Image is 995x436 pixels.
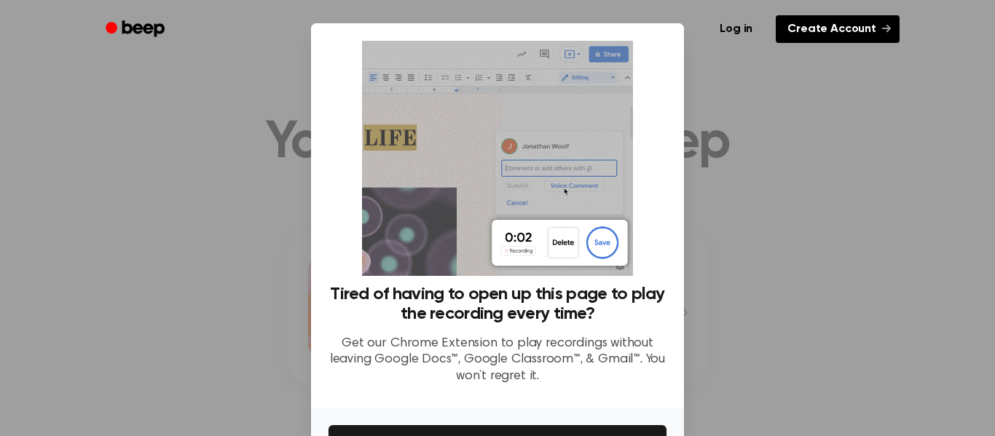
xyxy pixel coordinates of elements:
[95,15,178,44] a: Beep
[705,12,767,46] a: Log in
[329,285,666,324] h3: Tired of having to open up this page to play the recording every time?
[776,15,900,43] a: Create Account
[362,41,632,276] img: Beep extension in action
[329,336,666,385] p: Get our Chrome Extension to play recordings without leaving Google Docs™, Google Classroom™, & Gm...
